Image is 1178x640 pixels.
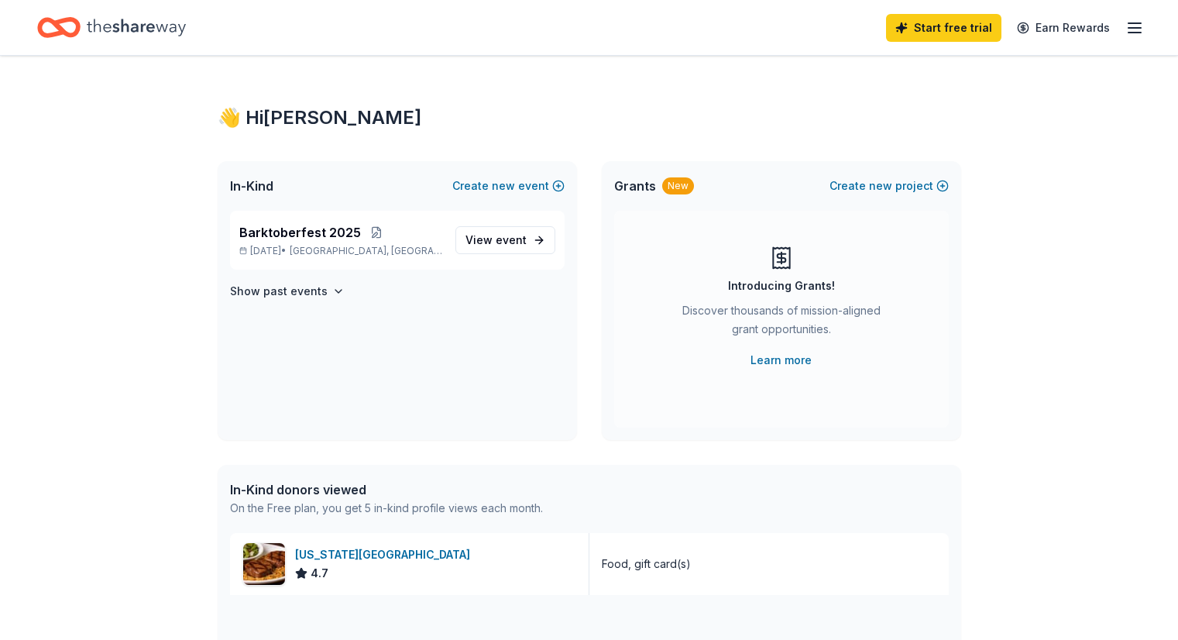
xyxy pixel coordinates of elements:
[230,499,543,518] div: On the Free plan, you get 5 in-kind profile views each month.
[218,105,961,130] div: 👋 Hi [PERSON_NAME]
[602,555,691,573] div: Food, gift card(s)
[290,245,442,257] span: [GEOGRAPHIC_DATA], [GEOGRAPHIC_DATA]
[230,282,345,301] button: Show past events
[1008,14,1119,42] a: Earn Rewards
[230,282,328,301] h4: Show past events
[465,231,527,249] span: View
[750,351,812,370] a: Learn more
[452,177,565,195] button: Createnewevent
[886,14,1001,42] a: Start free trial
[230,177,273,195] span: In-Kind
[311,564,328,583] span: 4.7
[496,233,527,246] span: event
[829,177,949,195] button: Createnewproject
[239,223,361,242] span: Barktoberfest 2025
[230,480,543,499] div: In-Kind donors viewed
[676,301,887,345] div: Discover thousands of mission-aligned grant opportunities.
[492,177,515,195] span: new
[455,226,555,254] a: View event
[295,545,476,564] div: [US_STATE][GEOGRAPHIC_DATA]
[243,543,285,585] img: Image for Texas Roadhouse
[869,177,892,195] span: new
[728,277,835,295] div: Introducing Grants!
[37,9,186,46] a: Home
[662,177,694,194] div: New
[239,245,443,257] p: [DATE] •
[614,177,656,195] span: Grants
